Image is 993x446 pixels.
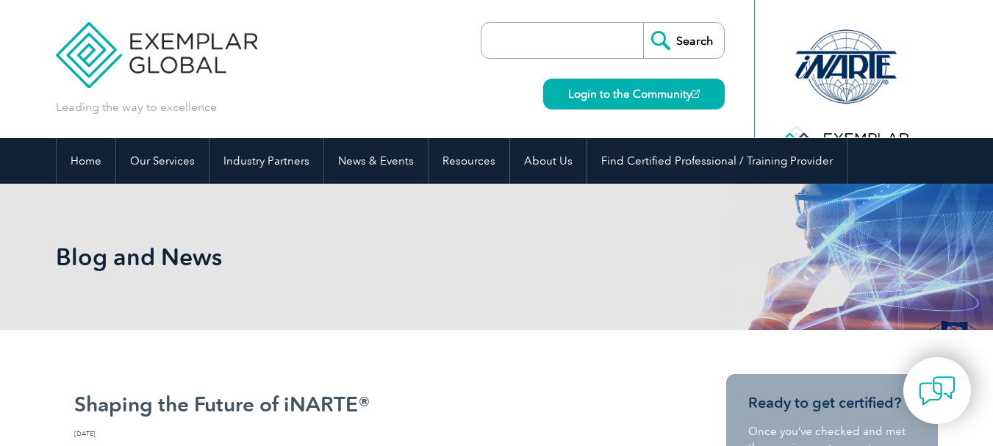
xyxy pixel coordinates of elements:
[919,373,956,409] img: contact-chat.png
[643,23,724,58] input: Search
[543,79,725,109] a: Login to the Community
[587,138,847,184] a: Find Certified Professional / Training Provider
[510,138,587,184] a: About Us
[209,138,323,184] a: Industry Partners
[429,138,509,184] a: Resources
[74,392,655,416] h2: Shaping the Future of iNARTE®
[692,90,700,98] img: open_square.png
[324,138,428,184] a: News & Events
[748,394,916,412] h3: Ready to get certified?
[116,138,209,184] a: Our Services
[74,428,655,439] span: [DATE]
[57,138,115,184] a: Home
[56,99,217,115] p: Leading the way to excellence
[56,242,620,271] h1: Blog and News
